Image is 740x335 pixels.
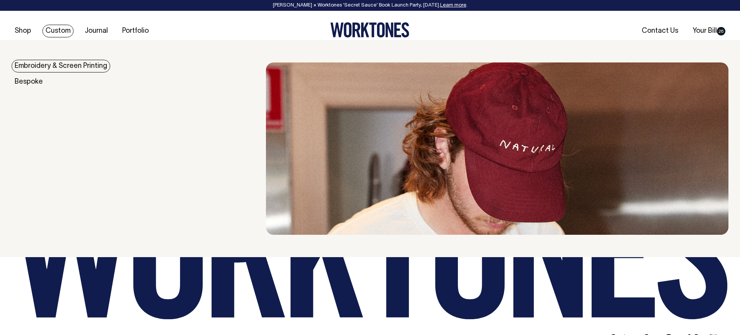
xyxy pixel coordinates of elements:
[717,27,725,35] span: 26
[42,25,74,37] a: Custom
[119,25,152,37] a: Portfolio
[12,76,46,88] a: Bespoke
[266,62,728,235] img: embroidery & Screen Printing
[639,25,681,37] a: Contact Us
[12,60,110,72] a: Embroidery & Screen Printing
[440,3,466,8] a: Learn more
[690,25,728,37] a: Your Bill26
[82,25,111,37] a: Journal
[8,3,732,8] div: [PERSON_NAME] × Worktones ‘Secret Sauce’ Book Launch Party, [DATE]. .
[12,25,34,37] a: Shop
